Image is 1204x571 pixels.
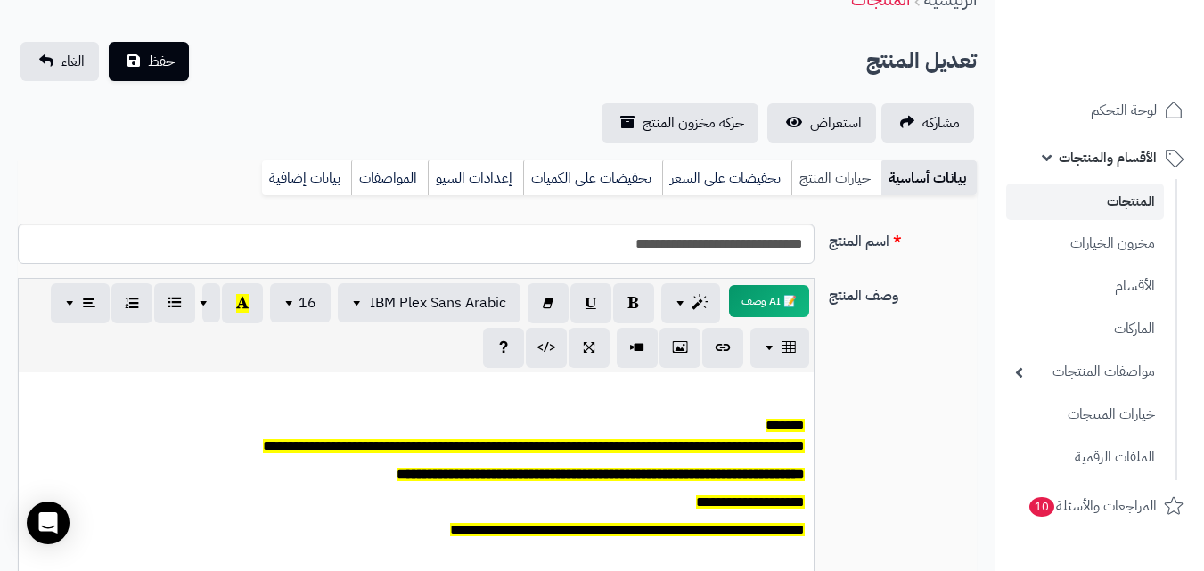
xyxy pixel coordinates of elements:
span: الغاء [61,51,85,72]
span: IBM Plex Sans Arabic [370,292,506,314]
span: لوحة التحكم [1091,98,1157,123]
a: حركة مخزون المنتج [602,103,758,143]
a: الملفات الرقمية [1006,438,1164,477]
h2: تعديل المنتج [866,43,977,79]
img: logo-2.png [1083,50,1187,87]
span: المراجعات والأسئلة [1028,494,1157,518]
label: وصف المنتج [822,278,984,306]
a: المراجعات والأسئلة10 [1006,485,1193,527]
a: لوحة التحكم [1006,89,1193,132]
a: استعراض [767,103,876,143]
span: 16 [299,292,316,314]
span: 10 [1029,497,1054,517]
span: حفظ [148,51,175,72]
a: إعدادات السيو [428,160,523,196]
button: IBM Plex Sans Arabic [338,283,520,322]
a: خيارات المنتج [791,160,881,196]
a: بيانات أساسية [881,160,977,196]
a: تخفيضات على السعر [662,160,791,196]
a: مخزون الخيارات [1006,224,1164,263]
span: استعراض [810,112,862,134]
div: Open Intercom Messenger [27,502,70,544]
a: تخفيضات على الكميات [523,160,662,196]
button: 📝 AI وصف [729,285,809,317]
button: 16 [270,283,331,322]
a: مواصفات المنتجات [1006,353,1164,391]
span: حركة مخزون المنتج [643,112,744,134]
span: مشاركه [922,112,960,134]
a: الأقسام [1006,267,1164,306]
a: المنتجات [1006,184,1164,220]
a: مشاركه [881,103,974,143]
a: بيانات إضافية [262,160,351,196]
a: خيارات المنتجات [1006,396,1164,434]
span: الأقسام والمنتجات [1059,145,1157,170]
a: الغاء [20,42,99,81]
a: الماركات [1006,310,1164,348]
button: حفظ [109,42,189,81]
a: المواصفات [351,160,428,196]
label: اسم المنتج [822,224,984,252]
